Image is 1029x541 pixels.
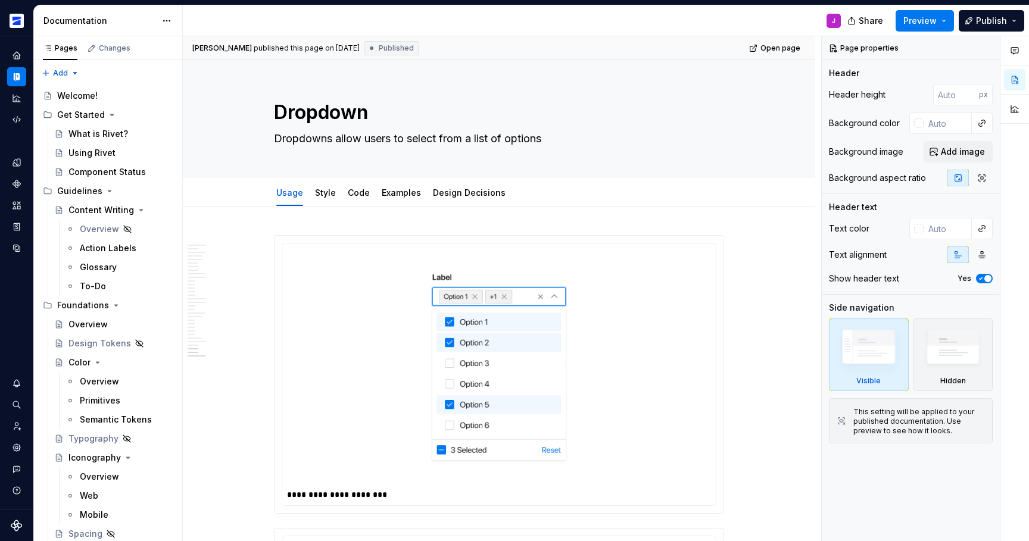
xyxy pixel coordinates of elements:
[959,10,1024,32] button: Publish
[57,90,98,102] div: Welcome!
[49,334,177,353] a: Design Tokens
[7,196,26,215] a: Assets
[896,10,954,32] button: Preview
[829,249,887,261] div: Text alignment
[80,414,152,426] div: Semantic Tokens
[80,395,120,406] div: Primitives
[61,486,177,505] a: Web
[49,124,177,143] a: What is Rivet?
[49,429,177,448] a: Typography
[49,143,177,162] a: Using Rivet
[7,46,26,65] div: Home
[80,376,119,387] div: Overview
[7,417,26,436] div: Invite team
[7,110,26,129] div: Code automation
[7,374,26,393] button: Notifications
[7,438,26,457] a: Settings
[829,172,926,184] div: Background aspect ratio
[80,223,119,235] div: Overview
[61,467,177,486] a: Overview
[61,372,177,391] a: Overview
[343,180,375,205] div: Code
[57,185,102,197] div: Guidelines
[829,223,869,234] div: Text color
[958,274,971,283] label: Yes
[433,187,506,198] a: Design Decisions
[57,299,109,311] div: Foundations
[38,86,177,105] a: Welcome!
[68,128,128,140] div: What is Rivet?
[80,280,106,292] div: To-Do
[976,15,1007,27] span: Publish
[80,471,119,483] div: Overview
[829,273,899,284] div: Show header text
[38,65,83,82] button: Add
[7,153,26,172] div: Design tokens
[7,174,26,193] a: Components
[254,43,360,53] div: published this page on [DATE]
[315,187,336,198] a: Style
[829,117,900,129] div: Background color
[61,410,177,429] a: Semantic Tokens
[68,433,119,445] div: Typography
[43,43,77,53] div: Pages
[382,187,421,198] a: Examples
[10,14,24,28] img: 32236df1-e983-4105-beab-1c5893cb688f.png
[53,68,68,78] span: Add
[979,90,988,99] p: px
[68,318,108,330] div: Overview
[7,239,26,258] div: Data sources
[49,315,177,334] a: Overview
[760,43,800,53] span: Open page
[924,141,993,162] button: Add image
[61,258,177,277] a: Glossary
[61,239,177,258] a: Action Labels
[7,395,26,414] button: Search ⌘K
[348,187,370,198] a: Code
[68,337,131,349] div: Design Tokens
[841,10,891,32] button: Share
[272,180,308,205] div: Usage
[57,109,105,121] div: Get Started
[829,201,877,213] div: Header text
[38,296,177,315] div: Foundations
[80,242,136,254] div: Action Labels
[913,318,993,391] div: Hidden
[80,490,98,502] div: Web
[853,407,985,436] div: This setting will be applied to your published documentation. Use preview to see how it looks.
[68,166,146,178] div: Component Status
[7,67,26,86] a: Documentation
[7,459,26,479] button: Contact support
[68,357,91,368] div: Color
[49,353,177,372] a: Color
[379,43,414,53] span: Published
[68,452,121,464] div: Iconography
[49,162,177,182] a: Component Status
[746,40,806,57] a: Open page
[829,146,903,158] div: Background image
[856,376,881,386] div: Visible
[933,84,979,105] input: Auto
[61,391,177,410] a: Primitives
[829,302,894,314] div: Side navigation
[859,15,883,27] span: Share
[924,112,972,134] input: Auto
[829,67,859,79] div: Header
[43,15,156,27] div: Documentation
[7,89,26,108] a: Analytics
[99,43,130,53] div: Changes
[49,448,177,467] a: Iconography
[310,180,341,205] div: Style
[38,105,177,124] div: Get Started
[38,182,177,201] div: Guidelines
[7,217,26,236] a: Storybook stories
